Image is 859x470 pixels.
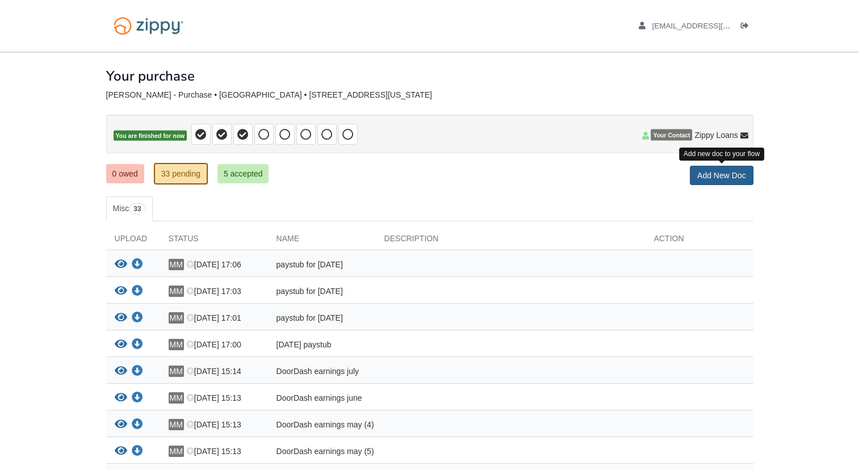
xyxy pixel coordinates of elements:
[169,446,184,457] span: MM
[115,286,127,297] button: View paystub for 07/12/2025
[639,22,782,33] a: edit profile
[132,261,143,270] a: Download paystub for 07/26/2025
[186,287,241,296] span: [DATE] 17:03
[169,286,184,297] span: MM
[186,313,241,322] span: [DATE] 17:01
[115,419,127,431] button: View DoorDash earnings may (4)
[186,447,241,456] span: [DATE] 15:13
[169,392,184,404] span: MM
[115,339,127,351] button: View 06/14/2025 paystub
[186,340,241,349] span: [DATE] 17:00
[132,287,143,296] a: Download paystub for 07/12/2025
[276,260,343,269] span: paystub for [DATE]
[132,447,143,456] a: Download DoorDash earnings may (5)
[186,260,241,269] span: [DATE] 17:06
[115,366,127,377] button: View DoorDash earnings july
[169,312,184,324] span: MM
[276,447,374,456] span: DoorDash earnings may (5)
[186,367,241,376] span: [DATE] 15:14
[276,313,343,322] span: paystub for [DATE]
[169,339,184,350] span: MM
[652,22,782,30] span: meaghancorbett1999@gmail.com
[276,393,362,402] span: DoorDash earnings june
[741,22,753,33] a: Log out
[276,287,343,296] span: paystub for [DATE]
[115,312,127,324] button: View paystub for 06/28/2025
[132,367,143,376] a: Download DoorDash earnings july
[276,420,374,429] span: DoorDash earnings may (4)
[106,69,195,83] h1: Your purchase
[129,203,145,215] span: 33
[106,164,144,183] a: 0 owed
[106,196,153,221] a: Misc
[106,11,191,40] img: Logo
[276,340,332,349] span: [DATE] paystub
[268,233,376,250] div: Name
[376,233,646,250] div: Description
[169,419,184,430] span: MM
[132,421,143,430] a: Download DoorDash earnings may (4)
[160,233,268,250] div: Status
[169,366,184,377] span: MM
[646,233,753,250] div: Action
[186,420,241,429] span: [DATE] 15:13
[106,90,753,100] div: [PERSON_NAME] - Purchase • [GEOGRAPHIC_DATA] • [STREET_ADDRESS][US_STATE]
[679,148,764,161] div: Add new doc to your flow
[115,446,127,458] button: View DoorDash earnings may (5)
[276,367,359,376] span: DoorDash earnings july
[115,392,127,404] button: View DoorDash earnings june
[217,164,269,183] a: 5 accepted
[132,394,143,403] a: Download DoorDash earnings june
[115,259,127,271] button: View paystub for 07/26/2025
[154,163,208,184] a: 33 pending
[132,341,143,350] a: Download 06/14/2025 paystub
[169,259,184,270] span: MM
[690,166,753,185] a: Add New Doc
[651,129,692,141] span: Your Contact
[694,129,738,141] span: Zippy Loans
[106,233,160,250] div: Upload
[132,314,143,323] a: Download paystub for 06/28/2025
[114,131,187,141] span: You are finished for now
[186,393,241,402] span: [DATE] 15:13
